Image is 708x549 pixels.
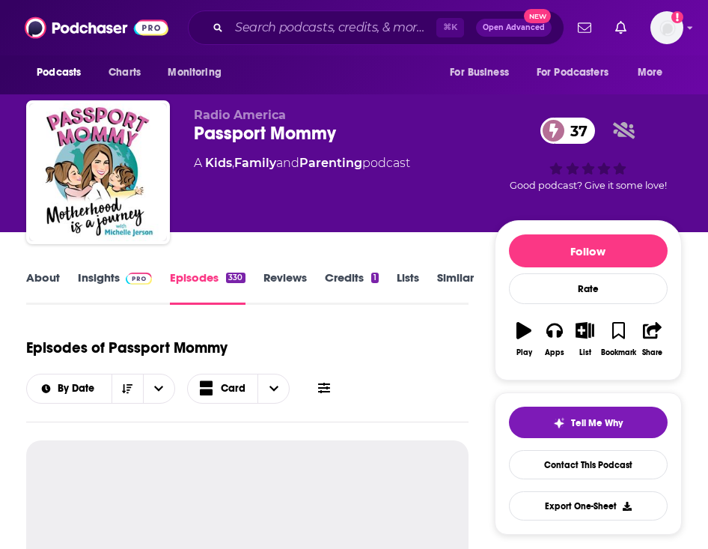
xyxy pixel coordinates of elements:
[26,270,60,305] a: About
[650,11,683,44] span: Logged in as oliviaschaefers
[570,312,600,366] button: List
[232,156,234,170] span: ,
[579,348,591,357] div: List
[476,19,552,37] button: Open AdvancedNew
[439,58,528,87] button: open menu
[527,58,630,87] button: open menu
[509,273,668,304] div: Rate
[627,58,682,87] button: open menu
[187,374,290,404] button: Choose View
[168,62,221,83] span: Monitoring
[299,156,362,170] a: Parenting
[571,417,623,429] span: Tell Me Why
[194,108,286,122] span: Radio America
[27,383,112,394] button: open menu
[194,154,410,172] div: A podcast
[58,383,100,394] span: By Date
[99,58,150,87] a: Charts
[205,156,232,170] a: Kids
[78,270,152,305] a: InsightsPodchaser Pro
[510,180,667,191] span: Good podcast? Give it some love!
[170,270,245,305] a: Episodes330
[509,234,668,267] button: Follow
[545,348,564,357] div: Apps
[540,118,595,144] a: 37
[509,450,668,479] a: Contact This Podcast
[509,407,668,438] button: tell me why sparkleTell Me Why
[25,13,168,42] img: Podchaser - Follow, Share and Rate Podcasts
[371,273,379,283] div: 1
[642,348,662,357] div: Share
[540,312,570,366] button: Apps
[524,9,551,23] span: New
[26,374,175,404] h2: Choose List sort
[537,62,608,83] span: For Podcasters
[437,270,474,305] a: Similar
[509,312,540,366] button: Play
[516,348,532,357] div: Play
[601,348,636,357] div: Bookmark
[572,15,597,40] a: Show notifications dropdown
[188,10,564,45] div: Search podcasts, credits, & more...
[609,15,632,40] a: Show notifications dropdown
[671,11,683,23] svg: Add a profile image
[221,383,245,394] span: Card
[325,270,379,305] a: Credits1
[600,312,637,366] button: Bookmark
[26,339,228,357] h1: Episodes of Passport Mommy
[637,312,668,366] button: Share
[436,18,464,37] span: ⌘ K
[509,491,668,521] button: Export One-Sheet
[638,62,663,83] span: More
[29,103,167,241] img: Passport Mommy
[126,273,152,285] img: Podchaser Pro
[37,62,81,83] span: Podcasts
[26,58,100,87] button: open menu
[397,270,419,305] a: Lists
[450,62,509,83] span: For Business
[226,273,245,283] div: 330
[263,270,307,305] a: Reviews
[143,374,174,403] button: open menu
[157,58,240,87] button: open menu
[112,374,143,403] button: Sort Direction
[650,11,683,44] img: User Profile
[229,16,436,40] input: Search podcasts, credits, & more...
[109,62,141,83] span: Charts
[276,156,299,170] span: and
[553,417,565,429] img: tell me why sparkle
[650,11,683,44] button: Show profile menu
[555,118,595,144] span: 37
[495,108,682,201] div: 37Good podcast? Give it some love!
[483,24,545,31] span: Open Advanced
[234,156,276,170] a: Family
